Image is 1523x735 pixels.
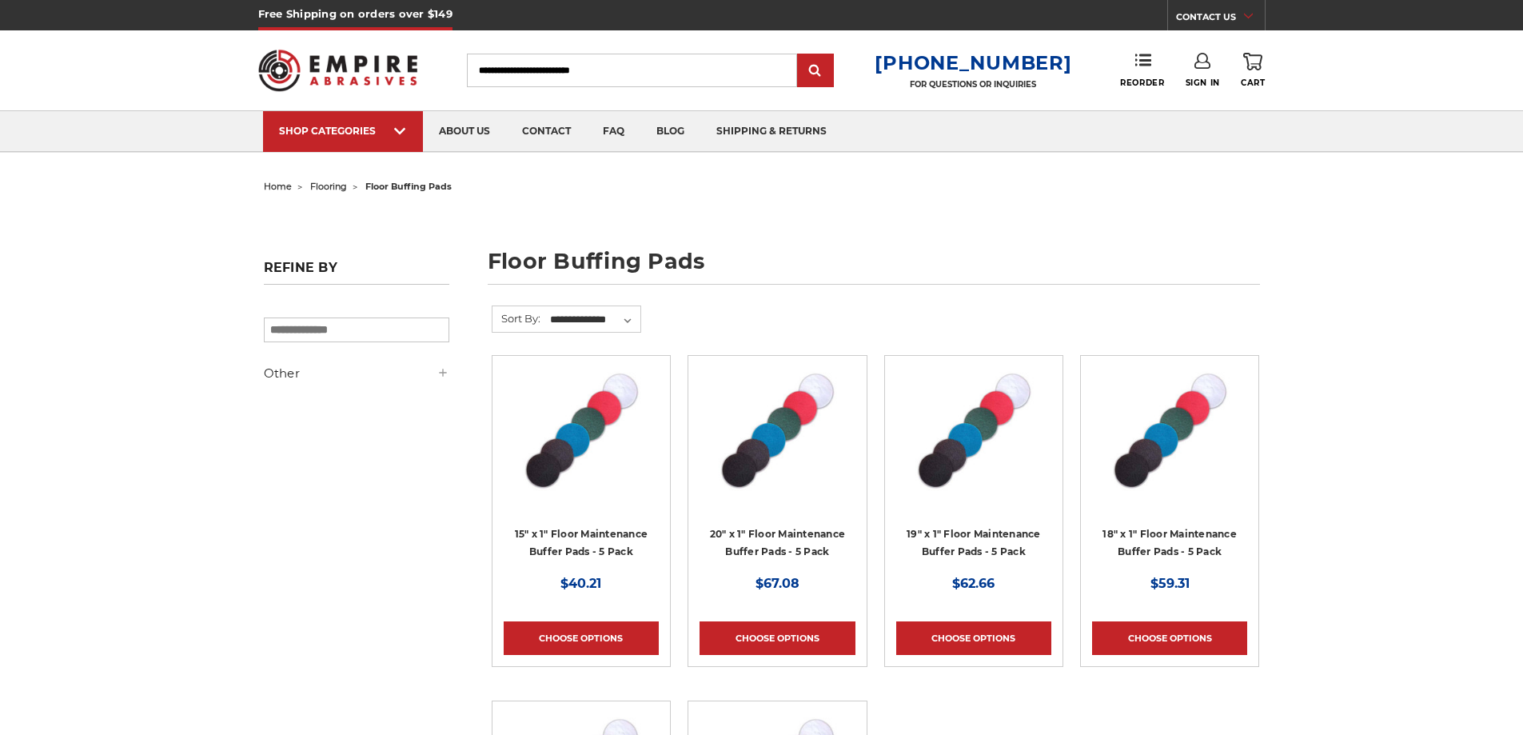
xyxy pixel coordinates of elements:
[279,125,407,137] div: SHOP CATEGORIES
[700,111,843,152] a: shipping & returns
[1092,367,1247,522] a: 18" Floor Maintenance Buffer Pads - 5 Pack
[517,367,645,495] img: 15" Floor Maintenance Buffer Pads - 5 Pack
[1186,78,1220,88] span: Sign In
[264,260,449,285] h5: Refine by
[756,576,799,591] span: $67.08
[1102,528,1237,558] a: 18" x 1" Floor Maintenance Buffer Pads - 5 Pack
[488,250,1260,285] h1: floor buffing pads
[896,367,1051,522] a: 19" Floor Maintenance Buffer Pads - 5 Pack
[504,367,659,522] a: 15" Floor Maintenance Buffer Pads - 5 Pack
[1106,367,1234,495] img: 18" Floor Maintenance Buffer Pads - 5 Pack
[264,181,292,192] a: home
[1120,53,1164,87] a: Reorder
[504,621,659,655] a: Choose Options
[310,181,347,192] a: flooring
[515,528,648,558] a: 15" x 1" Floor Maintenance Buffer Pads - 5 Pack
[1241,78,1265,88] span: Cart
[1241,53,1265,88] a: Cart
[423,111,506,152] a: about us
[799,55,831,87] input: Submit
[506,111,587,152] a: contact
[952,576,995,591] span: $62.66
[258,39,418,102] img: Empire Abrasives
[700,621,855,655] a: Choose Options
[1150,576,1190,591] span: $59.31
[910,367,1038,495] img: 19" Floor Maintenance Buffer Pads - 5 Pack
[640,111,700,152] a: blog
[700,367,855,522] a: 20" Floor Maintenance Buffer Pads - 5 Pack
[1120,78,1164,88] span: Reorder
[492,306,540,330] label: Sort By:
[365,181,452,192] span: floor buffing pads
[710,528,846,558] a: 20" x 1" Floor Maintenance Buffer Pads - 5 Pack
[560,576,601,591] span: $40.21
[587,111,640,152] a: faq
[1176,8,1265,30] a: CONTACT US
[264,364,449,383] h5: Other
[548,308,640,332] select: Sort By:
[875,51,1071,74] a: [PHONE_NUMBER]
[896,621,1051,655] a: Choose Options
[713,367,841,495] img: 20" Floor Maintenance Buffer Pads - 5 Pack
[875,79,1071,90] p: FOR QUESTIONS OR INQUIRIES
[907,528,1041,558] a: 19" x 1" Floor Maintenance Buffer Pads - 5 Pack
[1092,621,1247,655] a: Choose Options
